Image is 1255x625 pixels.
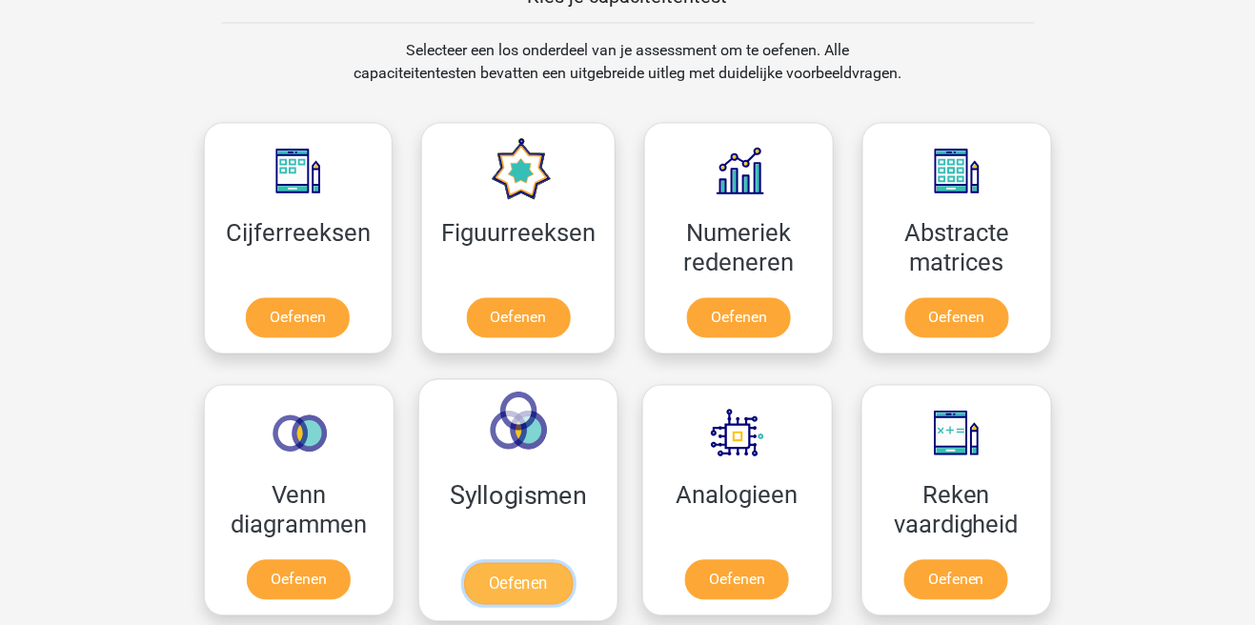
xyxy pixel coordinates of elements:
a: Oefenen [463,563,572,605]
a: Oefenen [467,298,571,338]
a: Oefenen [246,298,350,338]
div: Selecteer een los onderdeel van je assessment om te oefenen. Alle capaciteitentesten bevatten een... [335,39,920,108]
a: Oefenen [904,560,1008,600]
a: Oefenen [687,298,791,338]
a: Oefenen [905,298,1009,338]
a: Oefenen [247,560,351,600]
a: Oefenen [685,560,789,600]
